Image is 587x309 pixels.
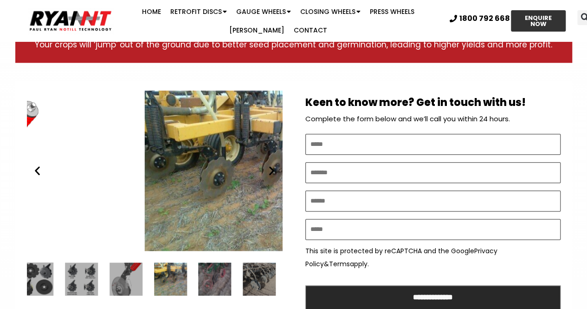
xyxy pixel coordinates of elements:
[266,165,277,177] div: Next slide
[450,15,510,22] a: 1800 792 668
[225,21,289,39] a: [PERSON_NAME]
[365,2,419,21] a: Press Wheels
[154,263,187,296] div: 8 / 34
[28,7,114,34] img: Ryan NT logo
[32,165,43,177] div: Previous slide
[166,2,232,21] a: Retrofit Discs
[305,98,561,108] h2: Keen to know more? Get in touch with us!
[243,263,276,296] div: 10 / 34
[511,10,566,32] a: ENQUIRE NOW
[305,112,561,125] p: Complete the form below and we’ll call you within 24 hours.
[20,263,53,296] div: 5 / 34
[289,21,332,39] a: Contact
[65,263,98,296] div: 6 / 34
[114,2,443,39] nav: Menu
[154,263,187,296] div: Ryan NT (RFM NT) Ezee On DD
[35,39,552,50] span: Your crops will ‘jump' out of the ground due to better seed placement and germination, leading to...
[199,263,232,296] div: 9 / 34
[296,2,365,21] a: Closing Wheels
[305,244,561,270] p: This site is protected by reCAPTCHA and the Google & apply.
[110,263,142,296] div: 7 / 34
[459,15,510,22] span: 1800 792 668
[232,2,296,21] a: Gauge Wheels
[27,91,282,251] div: Slides
[519,15,557,27] span: ENQUIRE NOW
[329,259,350,269] a: Terms
[123,91,379,251] div: Ryan NT (RFM NT) Ezee On DD
[137,2,166,21] a: Home
[123,91,379,251] div: 8 / 34
[27,263,282,296] div: Slides Slides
